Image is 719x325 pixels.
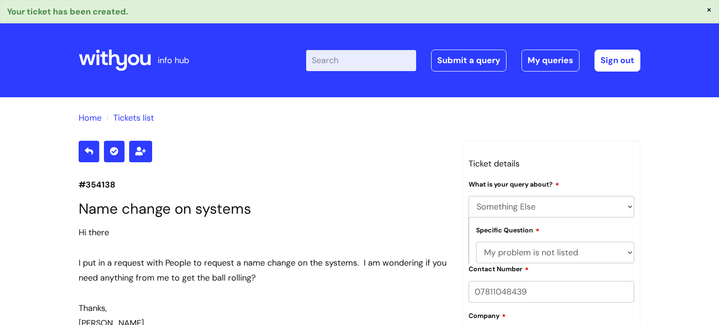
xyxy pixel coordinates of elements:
label: Contact Number [469,264,529,273]
label: Specific Question [476,225,540,234]
div: Hi there [79,225,448,240]
a: My queries [521,50,580,71]
a: Tickets list [113,112,154,123]
p: info hub [158,53,189,68]
h3: Ticket details [469,156,634,171]
button: × [706,5,712,14]
h1: Name change on systems [79,200,448,217]
div: I put in a request with People to request a name change on the systems. I am wondering if you nee... [79,255,448,286]
a: Submit a query [431,50,506,71]
a: Sign out [594,50,640,71]
div: Thanks, [79,301,448,316]
li: Tickets list [104,110,154,125]
a: Home [79,112,102,123]
li: Solution home [79,110,102,125]
label: What is your query about? [469,179,559,188]
p: #354138 [79,177,448,192]
label: Company [469,311,506,320]
input: Search [306,50,416,71]
div: | - [306,50,640,71]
